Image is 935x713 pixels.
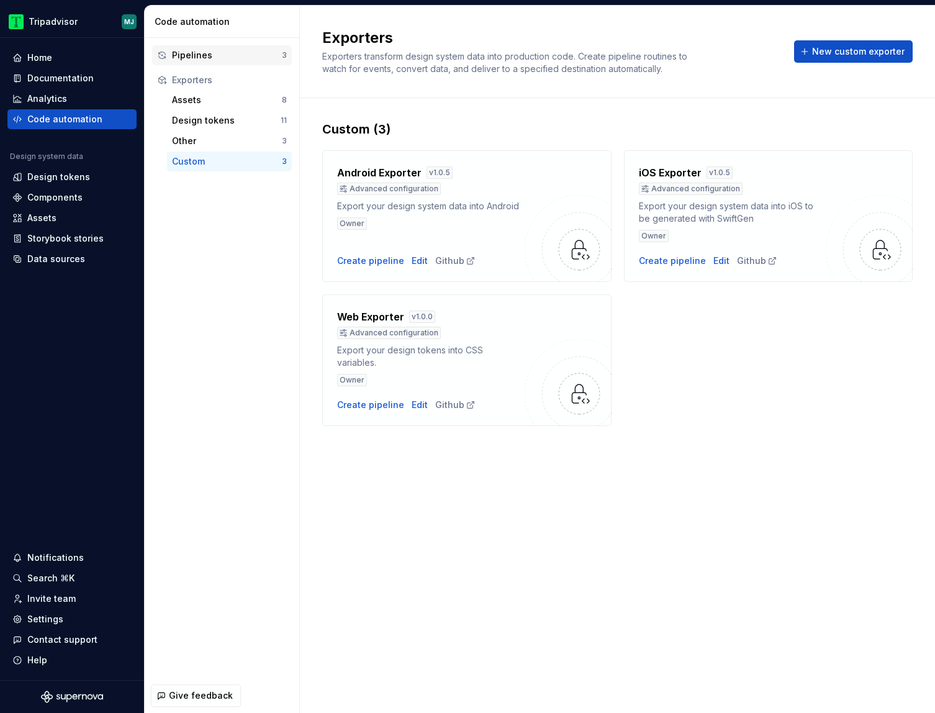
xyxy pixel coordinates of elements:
[282,157,287,166] div: 3
[27,253,85,265] div: Data sources
[7,609,137,629] a: Settings
[427,166,453,179] div: v 1.0.5
[172,94,282,106] div: Assets
[41,691,103,703] svg: Supernova Logo
[281,116,287,125] div: 11
[155,16,294,28] div: Code automation
[167,131,292,151] button: Other3
[7,167,137,187] a: Design tokens
[412,255,428,267] a: Edit
[812,45,905,58] span: New custom exporter
[337,217,367,230] div: Owner
[9,14,24,29] img: 0ed0e8b8-9446-497d-bad0-376821b19aa5.png
[7,89,137,109] a: Analytics
[27,552,84,564] div: Notifications
[7,208,137,228] a: Assets
[124,17,134,27] div: MJ
[27,572,75,584] div: Search ⌘K
[7,109,137,129] a: Code automation
[167,111,292,130] button: Design tokens11
[7,650,137,670] button: Help
[639,183,743,195] div: Advanced configuration
[27,171,90,183] div: Design tokens
[151,684,241,707] button: Give feedback
[639,255,706,267] button: Create pipeline
[7,188,137,207] a: Components
[27,232,104,245] div: Storybook stories
[713,255,729,267] a: Edit
[322,28,779,48] h2: Exporters
[7,548,137,568] button: Notifications
[169,689,233,702] span: Give feedback
[27,634,97,646] div: Contact support
[27,654,47,666] div: Help
[337,255,404,267] button: Create pipeline
[172,74,287,86] div: Exporters
[27,113,102,125] div: Code automation
[2,8,142,35] button: TripadvisorMJ
[27,593,76,605] div: Invite team
[27,52,52,64] div: Home
[639,230,669,242] div: Owner
[639,200,826,225] div: Export your design system data into iOS to be generated with SwiftGen
[337,200,525,212] div: Export your design system data into Android
[337,165,422,180] h4: Android Exporter
[167,152,292,171] button: Custom3
[27,212,56,224] div: Assets
[172,49,282,61] div: Pipelines
[282,50,287,60] div: 3
[7,249,137,269] a: Data sources
[435,399,476,411] a: Github
[337,374,367,386] div: Owner
[337,309,404,324] h4: Web Exporter
[737,255,777,267] a: Github
[282,136,287,146] div: 3
[27,93,67,105] div: Analytics
[409,311,435,323] div: v 1.0.0
[7,568,137,588] button: Search ⌘K
[7,68,137,88] a: Documentation
[27,191,83,204] div: Components
[7,630,137,650] button: Contact support
[337,399,404,411] button: Create pipeline
[152,45,292,65] button: Pipelines3
[27,72,94,84] div: Documentation
[412,399,428,411] a: Edit
[29,16,78,28] div: Tripadvisor
[794,40,913,63] button: New custom exporter
[337,344,525,369] div: Export your design tokens into CSS variables.
[707,166,733,179] div: v 1.0.5
[337,327,441,339] div: Advanced configuration
[7,48,137,68] a: Home
[172,135,282,147] div: Other
[7,589,137,609] a: Invite team
[435,255,476,267] a: Github
[27,613,63,625] div: Settings
[322,120,913,138] div: Custom (3)
[337,183,441,195] div: Advanced configuration
[322,51,690,74] span: Exporters transform design system data into production code. Create pipeline routines to watch fo...
[167,90,292,110] button: Assets8
[639,165,702,180] h4: iOS Exporter
[10,152,83,161] div: Design system data
[172,114,281,127] div: Design tokens
[7,229,137,248] a: Storybook stories
[172,155,282,168] div: Custom
[282,95,287,105] div: 8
